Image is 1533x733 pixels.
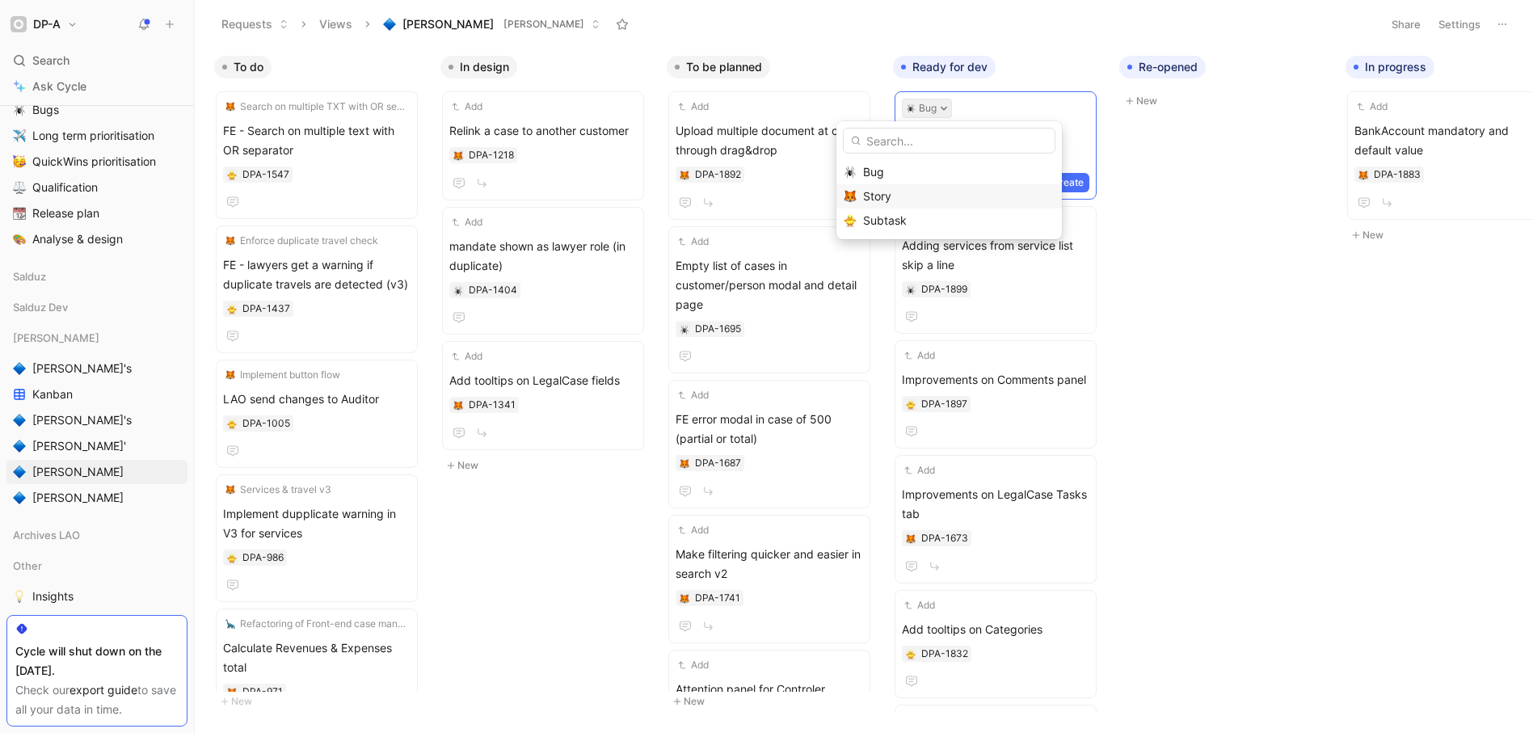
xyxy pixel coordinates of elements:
img: 🐥 [844,214,857,227]
span: Story [863,189,891,203]
input: Search... [843,128,1055,154]
img: 🦊 [844,190,857,203]
span: Bug [863,165,884,179]
span: Subtask [863,213,907,227]
img: 🕷️ [844,166,857,179]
